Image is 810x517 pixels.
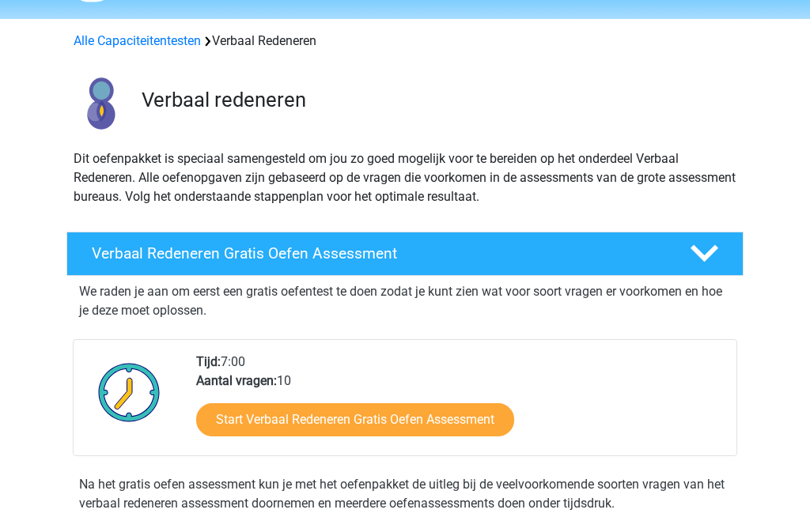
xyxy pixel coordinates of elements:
p: We raden je aan om eerst een gratis oefentest te doen zodat je kunt zien wat voor soort vragen er... [79,282,731,320]
a: Alle Capaciteitentesten [74,33,201,48]
b: Tijd: [196,354,221,369]
a: Verbaal Redeneren Gratis Oefen Assessment [60,232,750,276]
h3: Verbaal redeneren [142,88,731,112]
div: 7:00 10 [184,353,736,455]
img: Klok [89,353,169,432]
h4: Verbaal Redeneren Gratis Oefen Assessment [92,244,664,262]
img: verbaal redeneren [67,70,134,137]
div: Na het gratis oefen assessment kun je met het oefenpakket de uitleg bij de veelvoorkomende soorte... [73,475,737,513]
div: Verbaal Redeneren [67,32,743,51]
p: Dit oefenpakket is speciaal samengesteld om jou zo goed mogelijk voor te bereiden op het onderdee... [74,149,736,206]
b: Aantal vragen: [196,373,277,388]
a: Start Verbaal Redeneren Gratis Oefen Assessment [196,403,514,436]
